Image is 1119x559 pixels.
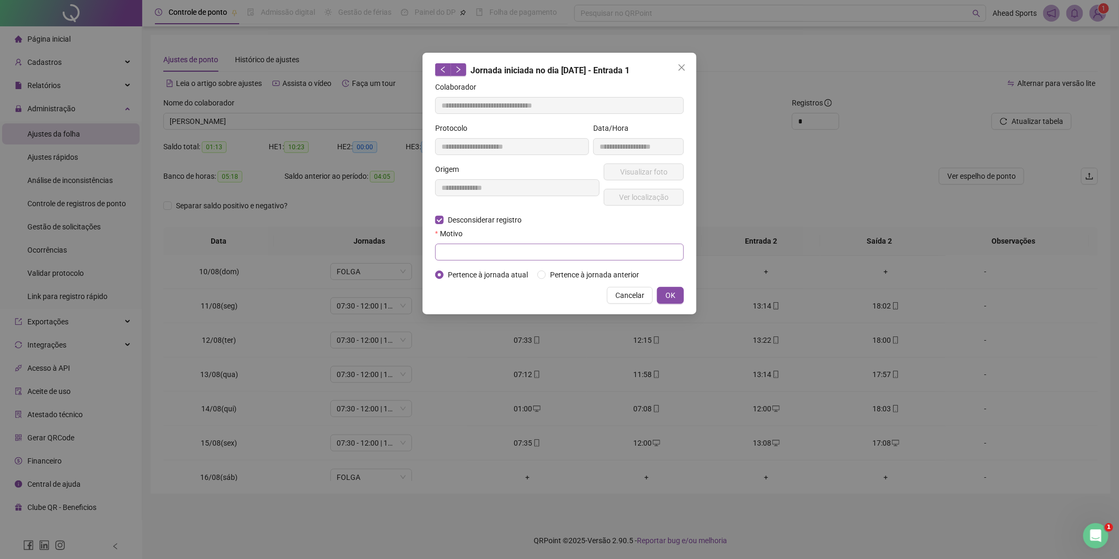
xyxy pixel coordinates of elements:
[593,122,635,134] label: Data/Hora
[607,287,653,304] button: Cancelar
[678,63,686,72] span: close
[435,163,466,175] label: Origem
[435,122,474,134] label: Protocolo
[615,290,644,301] span: Cancelar
[546,269,643,281] span: Pertence à jornada anterior
[444,269,532,281] span: Pertence à jornada atual
[435,63,451,76] button: left
[604,189,684,206] button: Ver localização
[435,81,483,93] label: Colaborador
[450,63,466,76] button: right
[1083,523,1108,548] iframe: Intercom live chat
[604,163,684,180] button: Visualizar foto
[435,63,684,77] div: Jornada iniciada no dia [DATE] - Entrada 1
[455,66,462,73] span: right
[665,290,675,301] span: OK
[435,228,469,239] label: Motivo
[657,287,684,304] button: OK
[673,59,690,76] button: Close
[1105,523,1113,532] span: 1
[444,214,526,226] span: Desconsiderar registro
[439,66,447,73] span: left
